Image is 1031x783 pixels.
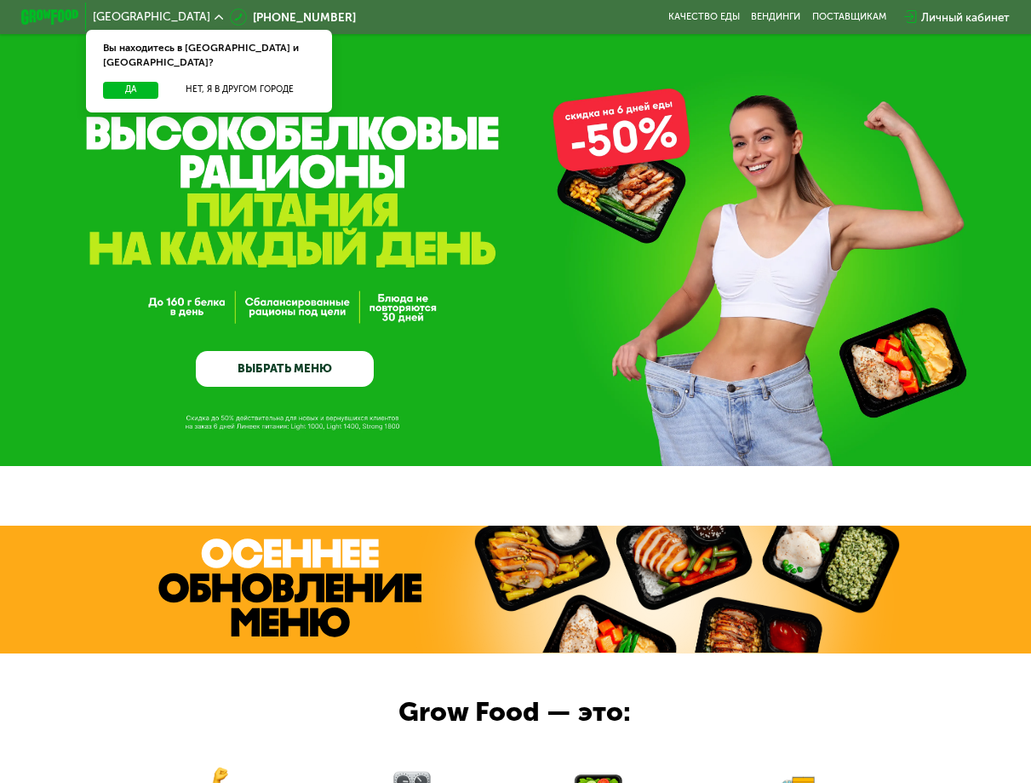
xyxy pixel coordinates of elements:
a: Вендинги [751,11,800,22]
button: Да [103,82,158,99]
button: Нет, я в другом городе [164,82,315,99]
a: [PHONE_NUMBER] [230,9,356,26]
span: [GEOGRAPHIC_DATA] [93,11,210,22]
div: Вы находитесь в [GEOGRAPHIC_DATA] и [GEOGRAPHIC_DATA]? [86,30,332,82]
div: Личный кабинет [921,9,1010,26]
div: Grow Food — это: [398,692,669,733]
a: Качество еды [668,11,740,22]
a: ВЫБРАТЬ МЕНЮ [196,351,374,387]
div: поставщикам [812,11,886,22]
